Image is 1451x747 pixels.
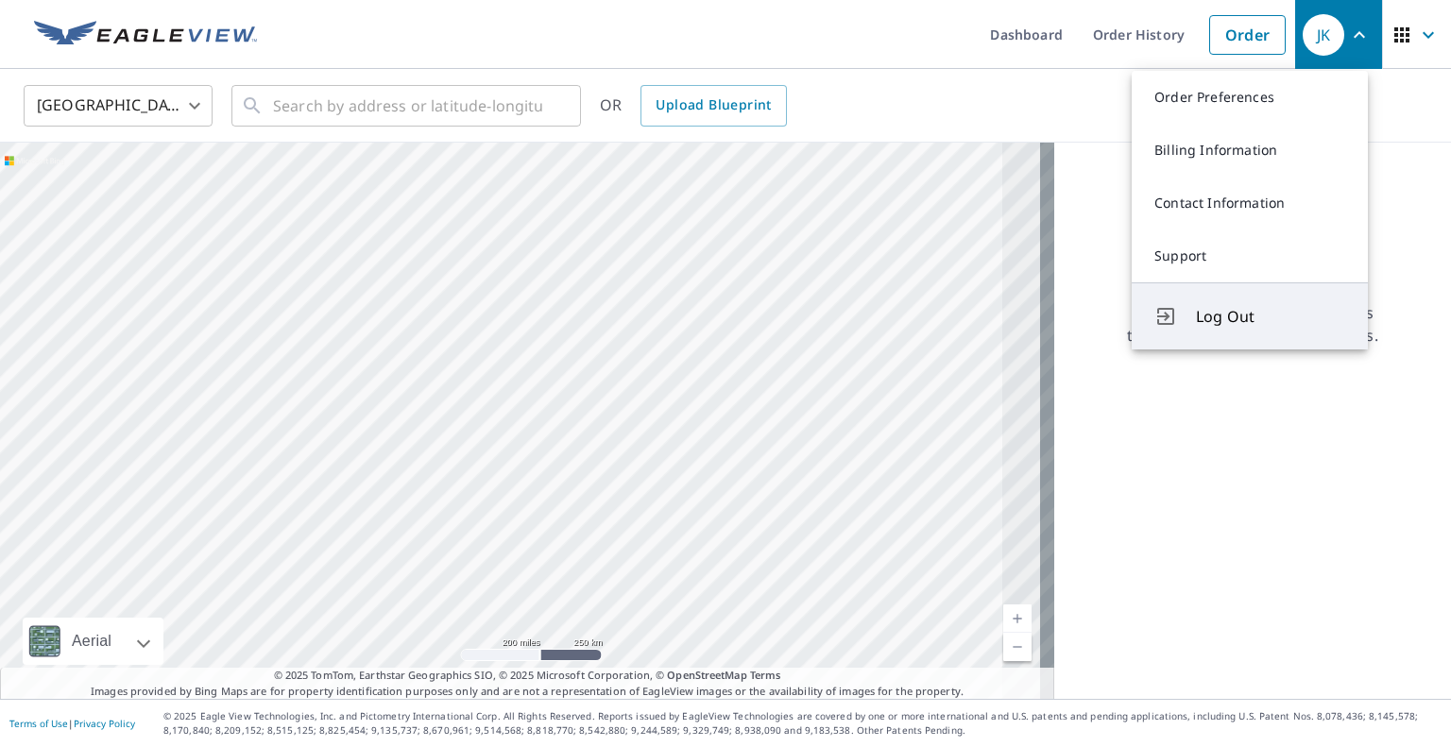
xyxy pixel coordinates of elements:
a: Terms [750,668,781,682]
a: Privacy Policy [74,717,135,730]
img: EV Logo [34,21,257,49]
a: Contact Information [1132,177,1368,229]
input: Search by address or latitude-longitude [273,79,542,132]
div: OR [600,85,787,127]
button: Log Out [1132,282,1368,349]
a: Upload Blueprint [640,85,786,127]
a: Terms of Use [9,717,68,730]
a: Order Preferences [1132,71,1368,124]
a: Support [1132,229,1368,282]
p: © 2025 Eagle View Technologies, Inc. and Pictometry International Corp. All Rights Reserved. Repo... [163,709,1442,738]
a: Order [1209,15,1286,55]
span: Upload Blueprint [656,93,771,117]
p: Searching for a property address to view a list of available products. [1126,301,1379,347]
p: | [9,718,135,729]
a: Current Level 5, Zoom Out [1003,633,1032,661]
a: OpenStreetMap [667,668,746,682]
div: Aerial [66,618,117,665]
div: JK [1303,14,1344,56]
span: Log Out [1196,305,1345,328]
div: Aerial [23,618,163,665]
div: [GEOGRAPHIC_DATA] [24,79,213,132]
span: © 2025 TomTom, Earthstar Geographics SIO, © 2025 Microsoft Corporation, © [274,668,781,684]
a: Billing Information [1132,124,1368,177]
a: Current Level 5, Zoom In [1003,604,1032,633]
